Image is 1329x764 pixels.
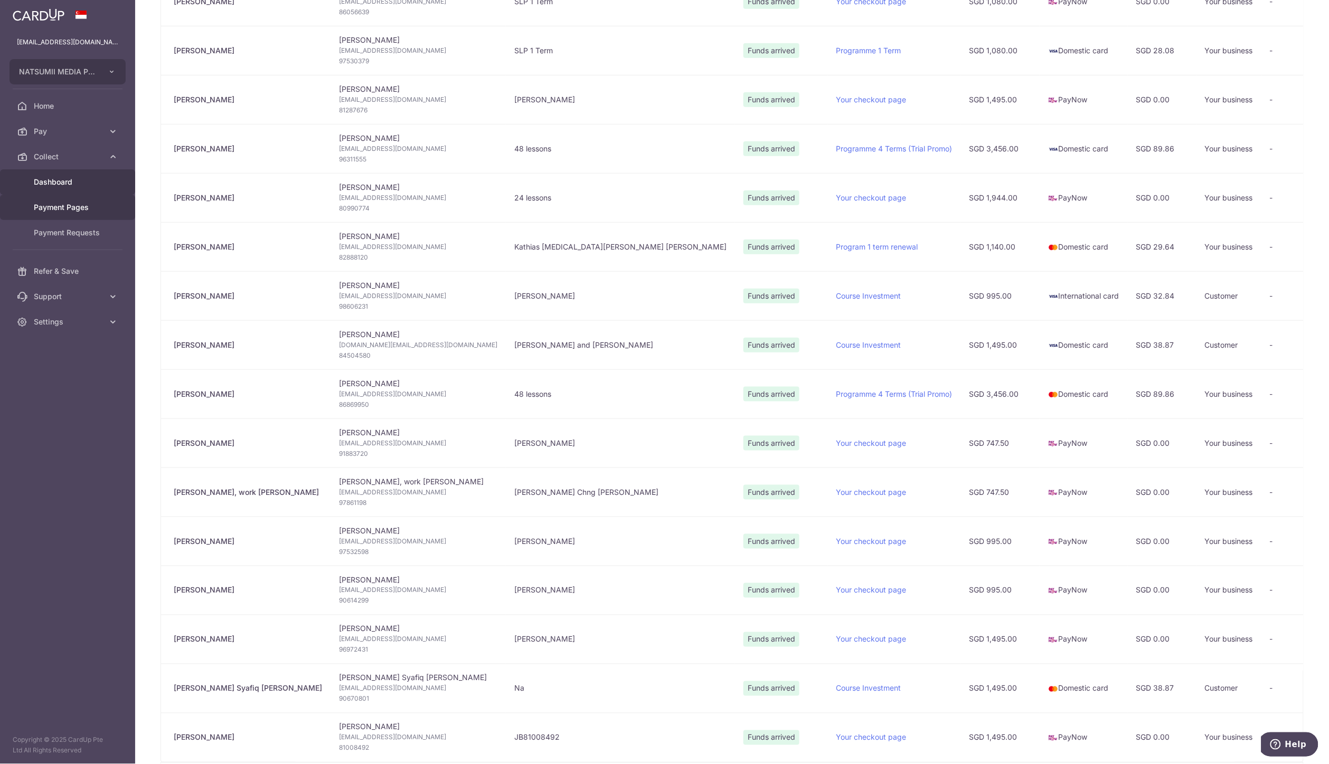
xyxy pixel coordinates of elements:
[836,733,906,742] a: Your checkout page
[174,242,322,252] div: [PERSON_NAME]
[1196,124,1261,173] td: Your business
[1128,418,1196,467] td: SGD 0.00
[1128,222,1196,271] td: SGD 29.64
[339,596,497,606] span: 90614299
[1128,713,1196,762] td: SGD 0.00
[34,266,103,276] span: Refer & Save
[1128,75,1196,124] td: SGD 0.00
[1261,320,1327,369] td: -
[331,173,506,222] td: [PERSON_NAME]
[174,45,322,56] div: [PERSON_NAME]
[1261,26,1327,75] td: -
[1261,418,1327,467] td: -
[1261,369,1327,418] td: -
[34,202,103,213] span: Payment Pages
[1128,173,1196,222] td: SGD 0.00
[1261,713,1327,762] td: -
[1040,124,1128,173] td: Domestic card
[960,517,1040,566] td: SGD 995.00
[174,291,322,301] div: [PERSON_NAME]
[1196,26,1261,75] td: Your business
[331,222,506,271] td: [PERSON_NAME]
[743,730,799,745] span: Funds arrived
[960,467,1040,517] td: SGD 747.50
[960,222,1040,271] td: SGD 1,140.00
[1048,46,1059,56] img: visa-sm-192604c4577d2d35970c8ed26b86981c2741ebd56154ab54ad91a526f0f24972.png
[331,615,506,664] td: [PERSON_NAME]
[339,340,497,350] span: [DOMAIN_NAME][EMAIL_ADDRESS][DOMAIN_NAME]
[339,438,497,448] span: [EMAIL_ADDRESS][DOMAIN_NAME]
[960,75,1040,124] td: SGD 1,495.00
[836,144,952,153] a: Programme 4 Terms (Trial Promo)
[174,340,322,350] div: [PERSON_NAME]
[1040,369,1128,418] td: Domestic card
[1261,222,1327,271] td: -
[1261,75,1327,124] td: -
[1128,271,1196,320] td: SGD 32.84
[506,517,735,566] td: [PERSON_NAME]
[1048,95,1059,106] img: paynow-md-4fe65508ce96feda548756c5ee0e473c78d4820b8ea51387c6e4ad89e58a5e61.png
[1196,713,1261,762] td: Your business
[1040,713,1128,762] td: PayNow
[339,732,497,743] span: [EMAIL_ADDRESS][DOMAIN_NAME]
[1040,664,1128,713] td: Domestic card
[743,240,799,254] span: Funds arrived
[174,193,322,203] div: [PERSON_NAME]
[836,438,906,447] a: Your checkout page
[1196,271,1261,320] td: Customer
[506,467,735,517] td: [PERSON_NAME] Chng [PERSON_NAME]
[19,66,97,77] span: NATSUMII MEDIA PTE. LTD.
[174,438,322,448] div: [PERSON_NAME]
[24,7,45,17] span: Help
[506,615,735,664] td: [PERSON_NAME]
[174,536,322,547] div: [PERSON_NAME]
[34,227,103,238] span: Payment Requests
[1048,242,1059,253] img: mastercard-sm-87a3fd1e0bddd137fecb07648320f44c262e2538e7db6024463105ddbc961eb2.png
[1040,26,1128,75] td: Domestic card
[339,694,497,704] span: 90670801
[331,566,506,615] td: [PERSON_NAME]
[743,92,799,107] span: Funds arrived
[836,684,901,693] a: Course Investment
[339,242,497,252] span: [EMAIL_ADDRESS][DOMAIN_NAME]
[1128,615,1196,664] td: SGD 0.00
[174,94,322,105] div: [PERSON_NAME]
[1128,467,1196,517] td: SGD 0.00
[331,467,506,517] td: [PERSON_NAME], work [PERSON_NAME]
[1048,193,1059,204] img: paynow-md-4fe65508ce96feda548756c5ee0e473c78d4820b8ea51387c6e4ad89e58a5e61.png
[743,289,799,303] span: Funds arrived
[339,743,497,753] span: 81008492
[1261,173,1327,222] td: -
[506,222,735,271] td: Kathias [MEDICAL_DATA][PERSON_NAME] [PERSON_NAME]
[339,448,497,459] span: 91883720
[743,190,799,205] span: Funds arrived
[1196,222,1261,271] td: Your business
[836,635,906,644] a: Your checkout page
[339,350,497,361] span: 84504580
[1128,26,1196,75] td: SGD 28.08
[506,713,735,762] td: JB81008492
[1261,124,1327,173] td: -
[34,291,103,302] span: Support
[1040,467,1128,517] td: PayNow
[339,645,497,655] span: 96972431
[339,487,497,498] span: [EMAIL_ADDRESS][DOMAIN_NAME]
[339,144,497,154] span: [EMAIL_ADDRESS][DOMAIN_NAME]
[836,586,906,595] a: Your checkout page
[34,101,103,111] span: Home
[743,338,799,352] span: Funds arrived
[743,583,799,598] span: Funds arrived
[1048,586,1059,596] img: paynow-md-4fe65508ce96feda548756c5ee0e473c78d4820b8ea51387c6e4ad89e58a5e61.png
[836,340,901,349] a: Course Investment
[331,664,506,713] td: [PERSON_NAME] Syafiq [PERSON_NAME]
[836,537,906,546] a: Your checkout page
[34,177,103,187] span: Dashboard
[174,634,322,645] div: [PERSON_NAME]
[174,389,322,399] div: [PERSON_NAME]
[1048,635,1059,645] img: paynow-md-4fe65508ce96feda548756c5ee0e473c78d4820b8ea51387c6e4ad89e58a5e61.png
[836,193,906,202] a: Your checkout page
[1040,173,1128,222] td: PayNow
[1196,615,1261,664] td: Your business
[331,271,506,320] td: [PERSON_NAME]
